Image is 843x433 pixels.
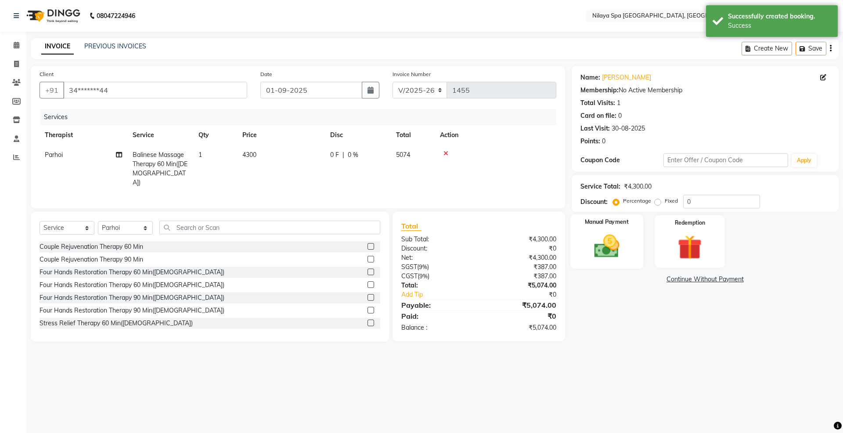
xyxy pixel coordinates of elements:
div: Couple Rejuvenation Therapy 60 Min [40,242,143,251]
div: Four Hands Restoration Therapy 90 Min([DEMOGRAPHIC_DATA]) [40,306,224,315]
a: [PERSON_NAME] [602,73,651,82]
label: Date [260,70,272,78]
div: Four Hands Restoration Therapy 60 Min([DEMOGRAPHIC_DATA]) [40,280,224,290]
div: Membership: [580,86,619,95]
button: +91 [40,82,64,98]
button: Apply [792,154,817,167]
div: ₹5,074.00 [479,300,562,310]
label: Invoice Number [393,70,431,78]
span: Balinese Massage Therapy 60 Min([DEMOGRAPHIC_DATA]) [133,151,187,186]
div: Successfully created booking. [728,12,831,21]
div: ( ) [395,262,479,272]
th: Therapist [40,125,127,145]
th: Total [391,125,435,145]
span: SGST [401,263,417,271]
input: Search or Scan [159,221,380,234]
label: Client [40,70,54,78]
span: CGST [401,272,418,280]
div: Name: [580,73,600,82]
div: Card on file: [580,111,616,120]
span: 9% [419,273,428,280]
input: Search by Name/Mobile/Email/Code [63,82,247,98]
th: Service [127,125,193,145]
span: 0 % [348,150,358,160]
span: Parhoi [45,151,63,159]
th: Qty [193,125,237,145]
th: Price [237,125,325,145]
div: Balance : [395,323,479,332]
div: Four Hands Restoration Therapy 60 Min([DEMOGRAPHIC_DATA]) [40,268,224,277]
div: ₹0 [479,311,562,321]
div: Total Visits: [580,98,615,108]
div: Success [728,21,831,30]
div: ₹387.00 [479,272,562,281]
label: Fixed [665,197,678,205]
div: Points: [580,137,600,146]
span: | [342,150,344,160]
span: 5074 [396,151,410,159]
div: 0 [602,137,605,146]
div: 1 [617,98,620,108]
div: ₹4,300.00 [479,235,562,244]
img: _cash.svg [586,232,627,261]
a: Add Tip [395,290,493,299]
div: Service Total: [580,182,620,191]
div: Stress Relief Therapy 60 Min([DEMOGRAPHIC_DATA]) [40,319,193,328]
a: PREVIOUS INVOICES [84,42,146,50]
div: Sub Total: [395,235,479,244]
div: ₹0 [493,290,562,299]
div: ₹0 [479,244,562,253]
div: Payable: [395,300,479,310]
div: ₹5,074.00 [479,281,562,290]
div: Total: [395,281,479,290]
div: ( ) [395,272,479,281]
label: Percentage [623,197,651,205]
div: Couple Rejuvenation Therapy 90 Min [40,255,143,264]
input: Enter Offer / Coupon Code [663,153,788,167]
button: Create New [742,42,792,55]
div: Net: [395,253,479,262]
div: 0 [618,111,622,120]
th: Action [435,125,556,145]
button: Save [796,42,826,55]
div: Discount: [395,244,479,253]
b: 08047224946 [97,4,135,28]
span: 9% [419,263,427,270]
div: Last Visit: [580,124,610,133]
th: Disc [325,125,391,145]
span: 1 [198,151,202,159]
div: 30-08-2025 [612,124,645,133]
img: _gift.svg [670,232,710,262]
div: Services [40,109,563,125]
span: Total [401,222,421,231]
div: Four Hands Restoration Therapy 90 Min([DEMOGRAPHIC_DATA]) [40,293,224,302]
div: ₹4,300.00 [624,182,652,191]
div: Coupon Code [580,156,663,165]
div: ₹387.00 [479,262,562,272]
div: ₹4,300.00 [479,253,562,262]
a: INVOICE [41,39,74,55]
label: Manual Payment [585,218,629,226]
div: Paid: [395,311,479,321]
img: logo [22,4,83,28]
div: Discount: [580,197,608,207]
label: Redemption [675,219,705,227]
div: ₹5,074.00 [479,323,562,332]
span: 0 F [330,150,339,160]
div: No Active Membership [580,86,830,95]
a: Continue Without Payment [573,275,837,284]
span: 4300 [242,151,256,159]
